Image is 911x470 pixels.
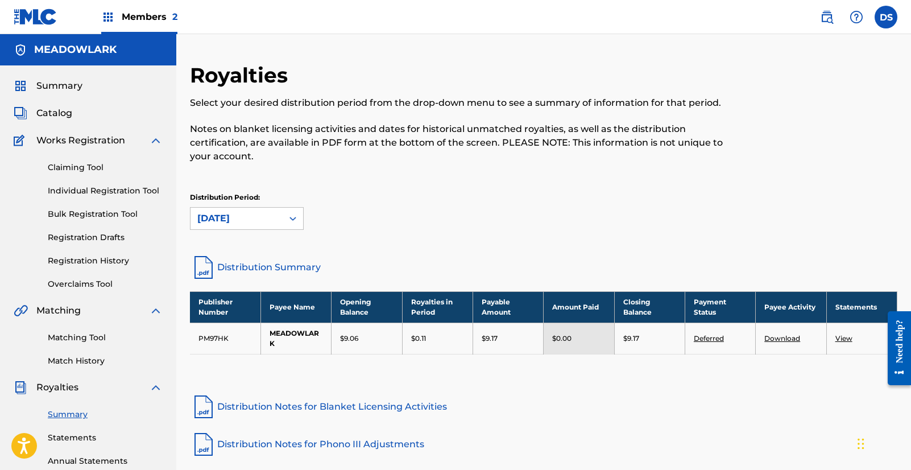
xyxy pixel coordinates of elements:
th: Payment Status [685,291,755,323]
p: $0.11 [411,333,426,344]
p: Select your desired distribution period from the drop-down menu to see a summary of information f... [190,96,735,110]
div: [DATE] [197,212,276,225]
a: Statements [48,432,163,444]
img: MLC Logo [14,9,57,25]
span: 2 [172,11,177,22]
div: Help [845,6,868,28]
a: SummarySummary [14,79,82,93]
img: search [820,10,834,24]
th: Payee Activity [756,291,826,323]
h5: MEADOWLARK [34,43,117,56]
th: Payable Amount [473,291,543,323]
span: Works Registration [36,134,125,147]
a: Registration History [48,255,163,267]
a: Deferred [694,334,724,343]
a: Overclaims Tool [48,278,163,290]
a: Distribution Notes for Blanket Licensing Activities [190,393,897,420]
th: Payee Name [260,291,331,323]
img: distribution-summary-pdf [190,254,217,281]
a: Registration Drafts [48,232,163,244]
h2: Royalties [190,63,293,88]
p: $0.00 [552,333,572,344]
p: $9.06 [340,333,358,344]
img: expand [149,134,163,147]
td: MEADOWLARK [260,323,331,354]
img: Royalties [14,381,27,394]
a: Bulk Registration Tool [48,208,163,220]
div: User Menu [875,6,897,28]
a: CatalogCatalog [14,106,72,120]
p: $9.17 [623,333,639,344]
img: expand [149,381,163,394]
img: pdf [190,431,217,458]
th: Amount Paid [544,291,614,323]
p: $9.17 [482,333,498,344]
span: Catalog [36,106,72,120]
div: Drag [858,427,864,461]
th: Statements [826,291,897,323]
th: Royalties in Period [402,291,473,323]
th: Publisher Number [190,291,260,323]
iframe: Chat Widget [854,415,911,470]
a: Distribution Summary [190,254,897,281]
img: expand [149,304,163,318]
span: Summary [36,79,82,93]
img: pdf [190,393,217,420]
img: Works Registration [14,134,28,147]
img: Top Rightsholders [101,10,115,24]
img: help [850,10,863,24]
p: Notes on blanket licensing activities and dates for historical unmatched royalties, as well as th... [190,122,735,163]
a: Distribution Notes for Phono III Adjustments [190,431,897,458]
a: Match History [48,355,163,367]
th: Opening Balance [332,291,402,323]
span: Members [122,10,177,23]
a: Matching Tool [48,332,163,344]
a: Individual Registration Tool [48,185,163,197]
img: Summary [14,79,27,93]
a: Annual Statements [48,455,163,467]
a: Summary [48,409,163,420]
span: Royalties [36,381,78,394]
a: Public Search [815,6,838,28]
span: Matching [36,304,81,318]
img: Accounts [14,43,27,57]
iframe: Resource Center [879,302,911,394]
td: PM97HK [190,323,260,354]
a: View [835,334,852,343]
a: Claiming Tool [48,162,163,174]
img: Matching [14,304,28,318]
p: Distribution Period: [190,192,304,203]
th: Closing Balance [614,291,685,323]
a: Download [764,334,800,343]
img: Catalog [14,106,27,120]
